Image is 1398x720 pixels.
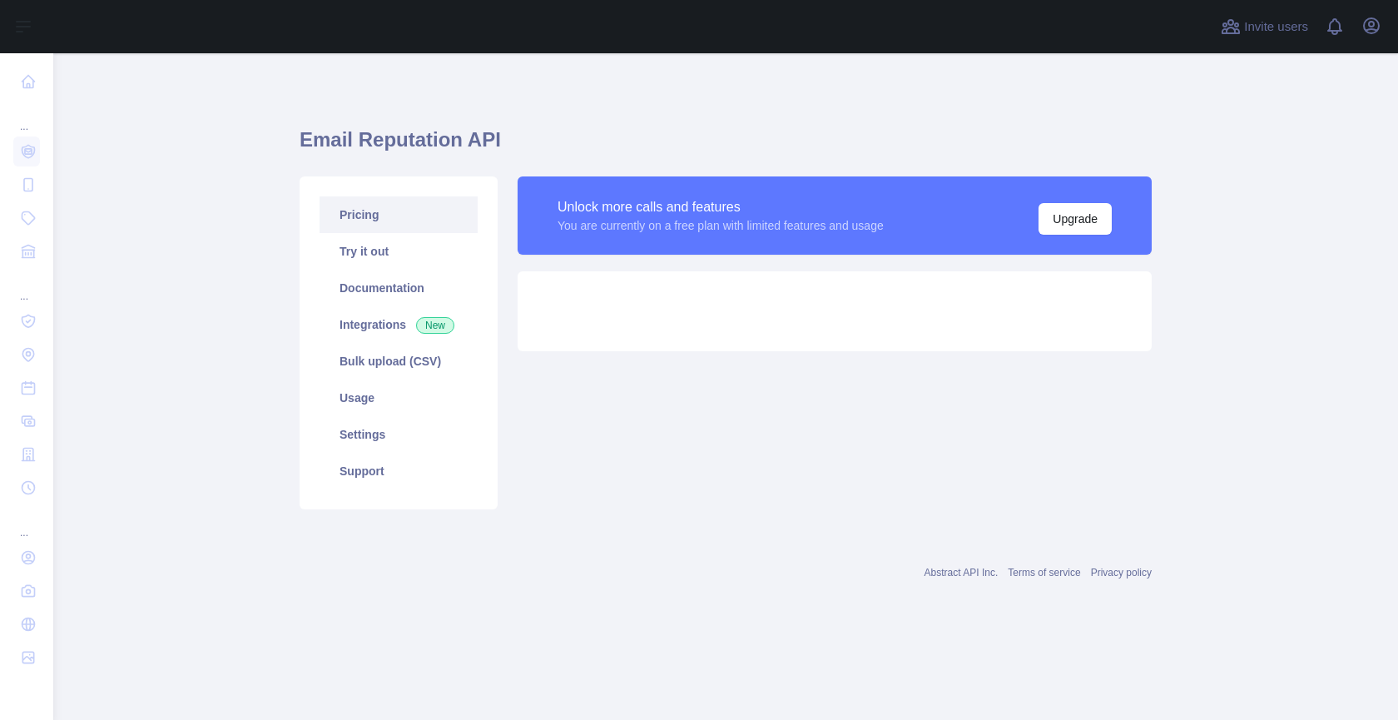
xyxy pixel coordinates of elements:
[1039,203,1112,235] button: Upgrade
[1217,13,1311,40] button: Invite users
[1244,17,1308,37] span: Invite users
[1091,567,1152,578] a: Privacy policy
[320,196,478,233] a: Pricing
[558,217,884,234] div: You are currently on a free plan with limited features and usage
[320,380,478,416] a: Usage
[320,306,478,343] a: Integrations New
[558,197,884,217] div: Unlock more calls and features
[320,343,478,380] a: Bulk upload (CSV)
[13,100,40,133] div: ...
[300,127,1152,166] h1: Email Reputation API
[320,270,478,306] a: Documentation
[320,453,478,489] a: Support
[416,317,454,334] span: New
[320,233,478,270] a: Try it out
[320,416,478,453] a: Settings
[1008,567,1080,578] a: Terms of service
[13,506,40,539] div: ...
[13,270,40,303] div: ...
[925,567,999,578] a: Abstract API Inc.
